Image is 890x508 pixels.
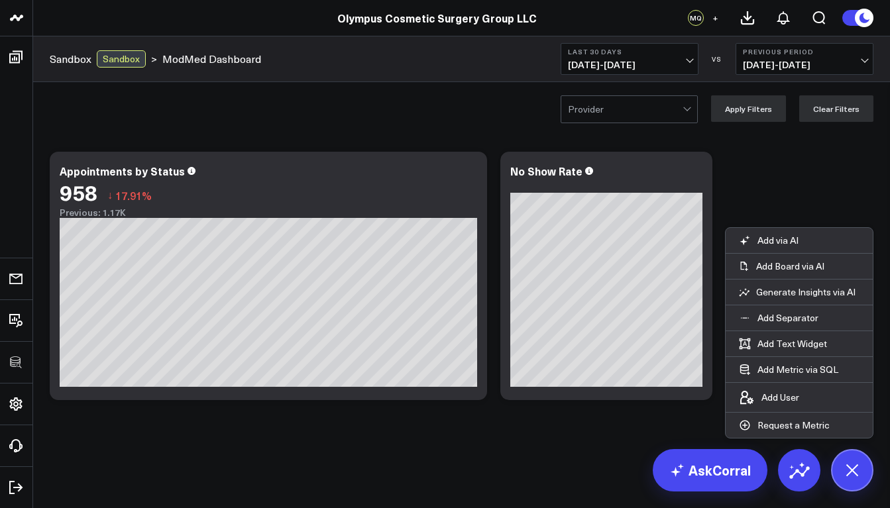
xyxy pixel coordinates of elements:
button: Add Separator [726,305,832,330]
div: Previous: 1.17K [60,207,477,218]
p: Add Board via AI [756,260,824,272]
div: 958 [60,180,97,204]
p: Generate Insights via AI [756,286,856,298]
a: ModMed Dashboard [162,52,261,66]
button: Request a Metric [726,413,843,438]
div: MQ [688,10,704,26]
span: [DATE] - [DATE] [568,60,691,70]
span: [DATE] - [DATE] [743,60,866,70]
p: Add Separator [757,312,818,324]
p: Request a Metric [757,419,830,431]
button: Last 30 Days[DATE]-[DATE] [561,43,698,75]
span: + [712,13,718,23]
a: AskCorral [653,449,767,491]
div: No Show Rate [510,164,583,178]
button: Add Text Widget [726,331,840,356]
span: 17.91% [115,188,152,203]
p: Add via AI [757,234,799,246]
button: Generate Insights via AI [726,279,873,305]
button: Add User [726,383,812,412]
div: Appointments by Status [60,164,185,178]
button: Previous Period[DATE]-[DATE] [736,43,873,75]
p: Add User [761,391,799,403]
b: Last 30 Days [568,48,691,56]
div: > [50,50,157,68]
button: Add via AI [726,228,812,253]
div: VS [705,55,729,63]
div: Sandbox [97,50,146,68]
a: Sandbox [50,52,91,66]
a: Olympus Cosmetic Surgery Group LLC [337,11,537,25]
button: Add Board via AI [726,254,873,279]
button: Clear Filters [799,95,873,122]
button: Apply Filters [711,95,786,122]
b: Previous Period [743,48,866,56]
span: ↓ [107,187,113,204]
button: + [707,10,723,26]
button: Add Metric via SQL [726,357,852,382]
